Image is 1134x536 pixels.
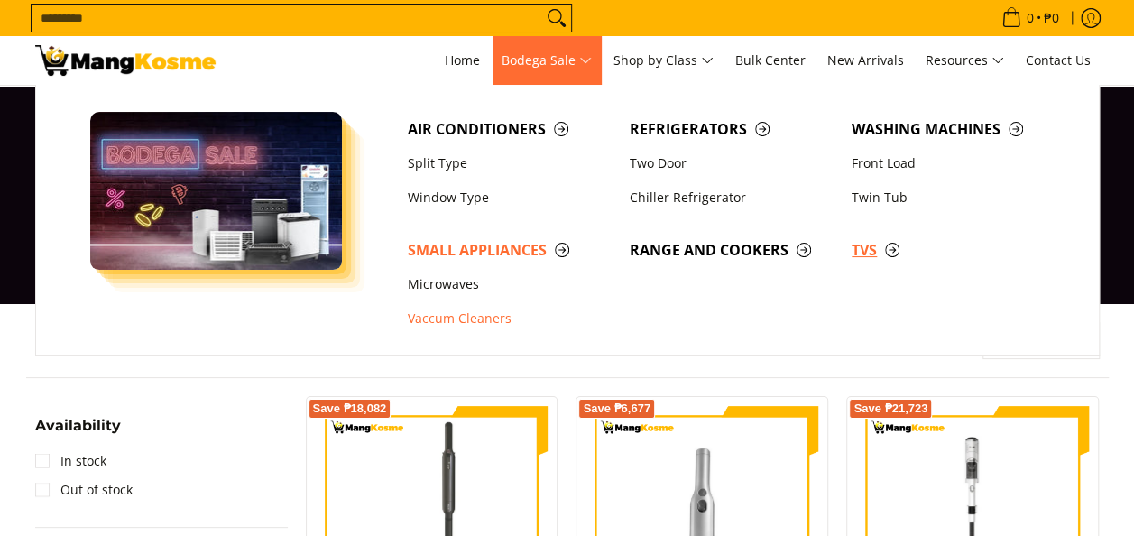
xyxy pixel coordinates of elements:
[502,50,592,72] span: Bodega Sale
[1026,51,1091,69] span: Contact Us
[735,51,806,69] span: Bulk Center
[35,476,133,504] a: Out of stock
[35,419,121,433] span: Availability
[818,36,913,85] a: New Arrivals
[542,5,571,32] button: Search
[408,239,612,262] span: Small Appliances
[399,267,621,301] a: Microwaves
[843,233,1065,267] a: TVs
[726,36,815,85] a: Bulk Center
[843,146,1065,180] a: Front Load
[399,180,621,215] a: Window Type
[630,239,834,262] span: Range and Cookers
[917,36,1013,85] a: Resources
[234,36,1100,85] nav: Main Menu
[313,403,387,414] span: Save ₱18,082
[630,118,834,141] span: Refrigerators
[853,403,927,414] span: Save ₱21,723
[926,50,1004,72] span: Resources
[399,302,621,337] a: Vaccum Cleaners
[1017,36,1100,85] a: Contact Us
[852,239,1056,262] span: TVs
[621,233,843,267] a: Range and Cookers
[408,118,612,141] span: Air Conditioners
[35,419,121,447] summary: Open
[399,233,621,267] a: Small Appliances
[1041,12,1062,24] span: ₱0
[493,36,601,85] a: Bodega Sale
[621,112,843,146] a: Refrigerators
[827,51,904,69] span: New Arrivals
[621,180,843,215] a: Chiller Refrigerator
[35,447,106,476] a: In stock
[852,118,1056,141] span: Washing Machines
[583,403,650,414] span: Save ₱6,677
[35,45,216,76] img: Small Appliances l Mang Kosme: Home Appliances Warehouse Sale Vacuum
[613,50,714,72] span: Shop by Class
[621,146,843,180] a: Two Door
[90,112,343,270] img: Bodega Sale
[843,112,1065,146] a: Washing Machines
[996,8,1065,28] span: •
[445,51,480,69] span: Home
[604,36,723,85] a: Shop by Class
[1024,12,1037,24] span: 0
[399,112,621,146] a: Air Conditioners
[843,180,1065,215] a: Twin Tub
[399,146,621,180] a: Split Type
[436,36,489,85] a: Home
